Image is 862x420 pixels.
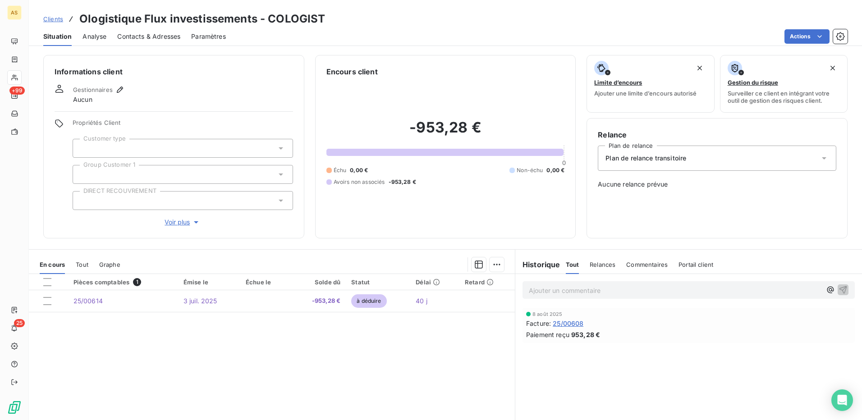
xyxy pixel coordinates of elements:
[416,297,427,305] span: 40 j
[296,278,340,286] div: Solde dû
[326,66,378,77] h6: Encours client
[43,32,72,41] span: Situation
[526,330,569,339] span: Paiement reçu
[728,90,840,104] span: Surveiller ce client en intégrant votre outil de gestion des risques client.
[532,311,563,317] span: 8 août 2025
[76,261,88,268] span: Tout
[351,294,386,308] span: à déduire
[165,218,201,227] span: Voir plus
[9,87,25,95] span: +99
[133,278,141,286] span: 1
[526,319,551,328] span: Facture :
[598,129,836,140] h6: Relance
[679,261,713,268] span: Portail client
[79,11,325,27] h3: Ologistique Flux investissements - COLOGIST
[99,261,120,268] span: Graphe
[183,278,235,286] div: Émise le
[553,319,583,328] span: 25/00608
[416,278,454,286] div: Délai
[594,79,642,86] span: Limite d’encours
[562,159,566,166] span: 0
[465,278,509,286] div: Retard
[517,166,543,174] span: Non-échu
[83,32,106,41] span: Analyse
[831,389,853,411] div: Open Intercom Messenger
[296,297,340,306] span: -953,28 €
[7,5,22,20] div: AS
[571,330,600,339] span: 953,28 €
[73,278,173,286] div: Pièces comptables
[566,261,579,268] span: Tout
[43,14,63,23] a: Clients
[728,79,778,86] span: Gestion du risque
[334,166,347,174] span: Échu
[43,15,63,23] span: Clients
[594,90,697,97] span: Ajouter une limite d’encours autorisé
[587,55,714,113] button: Limite d’encoursAjouter une limite d’encours autorisé
[598,180,836,189] span: Aucune relance prévue
[14,319,25,327] span: 25
[334,178,385,186] span: Avoirs non associés
[350,166,368,174] span: 0,00 €
[73,119,293,132] span: Propriétés Client
[80,196,87,205] input: Ajouter une valeur
[246,278,285,286] div: Échue le
[351,278,405,286] div: Statut
[73,86,113,93] span: Gestionnaires
[590,261,615,268] span: Relances
[80,170,87,178] input: Ajouter une valeur
[7,400,22,415] img: Logo LeanPay
[73,297,103,305] span: 25/00614
[80,144,87,152] input: Ajouter une valeur
[626,261,668,268] span: Commentaires
[55,66,293,77] h6: Informations client
[389,178,416,186] span: -953,28 €
[117,32,180,41] span: Contacts & Adresses
[40,261,65,268] span: En cours
[7,88,21,103] a: +99
[191,32,226,41] span: Paramètres
[183,297,217,305] span: 3 juil. 2025
[546,166,564,174] span: 0,00 €
[515,259,560,270] h6: Historique
[605,154,686,163] span: Plan de relance transitoire
[784,29,830,44] button: Actions
[720,55,848,113] button: Gestion du risqueSurveiller ce client en intégrant votre outil de gestion des risques client.
[73,95,92,104] span: Aucun
[326,119,565,146] h2: -953,28 €
[73,217,293,227] button: Voir plus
